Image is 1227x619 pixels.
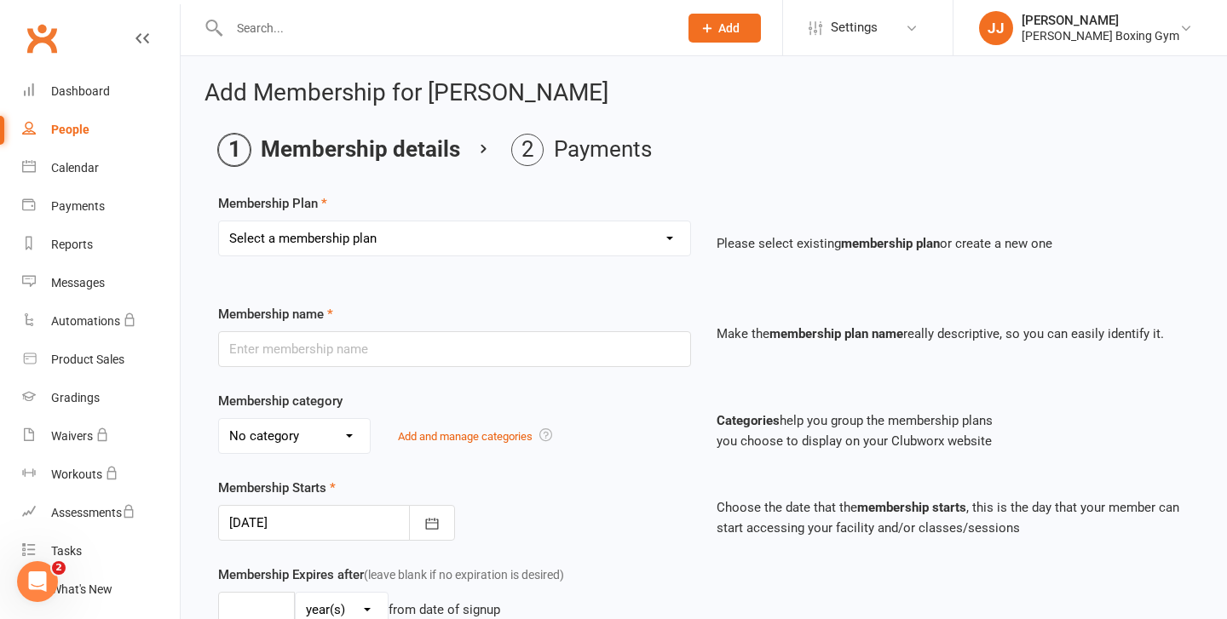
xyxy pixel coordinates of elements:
[218,134,460,166] li: Membership details
[364,568,564,582] span: (leave blank if no expiration is desired)
[717,413,780,428] strong: Categories
[218,304,333,324] label: Membership name
[51,429,93,443] div: Waivers
[218,391,343,411] label: Membership category
[22,149,180,187] a: Calendar
[22,379,180,417] a: Gradings
[218,331,691,367] input: Enter membership name
[22,456,180,494] a: Workouts
[1022,13,1179,28] div: [PERSON_NAME]
[20,17,63,60] a: Clubworx
[718,21,740,35] span: Add
[51,314,120,328] div: Automations
[979,11,1013,45] div: JJ
[51,161,99,175] div: Calendar
[224,16,666,40] input: Search...
[204,80,1203,106] h2: Add Membership for [PERSON_NAME]
[841,236,940,251] strong: membership plan
[218,193,327,214] label: Membership Plan
[398,430,533,443] a: Add and manage categories
[857,500,966,515] strong: membership starts
[17,561,58,602] iframe: Intercom live chat
[51,199,105,213] div: Payments
[52,561,66,575] span: 2
[51,391,100,404] div: Gradings
[51,544,82,558] div: Tasks
[22,72,180,111] a: Dashboard
[218,478,336,498] label: Membership Starts
[22,570,180,609] a: What's New
[1022,28,1179,43] div: [PERSON_NAME] Boxing Gym
[22,302,180,341] a: Automations
[717,410,1190,451] p: help you group the membership plans you choose to display on your Clubworx website
[769,326,903,341] strong: membership plan name
[22,341,180,379] a: Product Sales
[22,264,180,302] a: Messages
[717,324,1190,344] p: Make the really descriptive, so you can easily identify it.
[831,9,878,47] span: Settings
[51,467,102,481] div: Workouts
[51,352,124,366] div: Product Sales
[51,84,110,98] div: Dashboard
[22,532,180,570] a: Tasks
[688,14,761,43] button: Add
[51,238,93,251] div: Reports
[717,497,1190,538] p: Choose the date that the , this is the day that your member can start accessing your facility and...
[22,417,180,456] a: Waivers
[51,582,112,596] div: What's New
[22,226,180,264] a: Reports
[51,506,135,519] div: Assessments
[51,276,105,289] div: Messages
[22,111,180,149] a: People
[22,187,180,226] a: Payments
[511,134,652,166] li: Payments
[22,494,180,532] a: Assessments
[717,233,1190,254] p: Please select existing or create a new one
[218,565,564,585] label: Membership Expires after
[51,123,89,136] div: People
